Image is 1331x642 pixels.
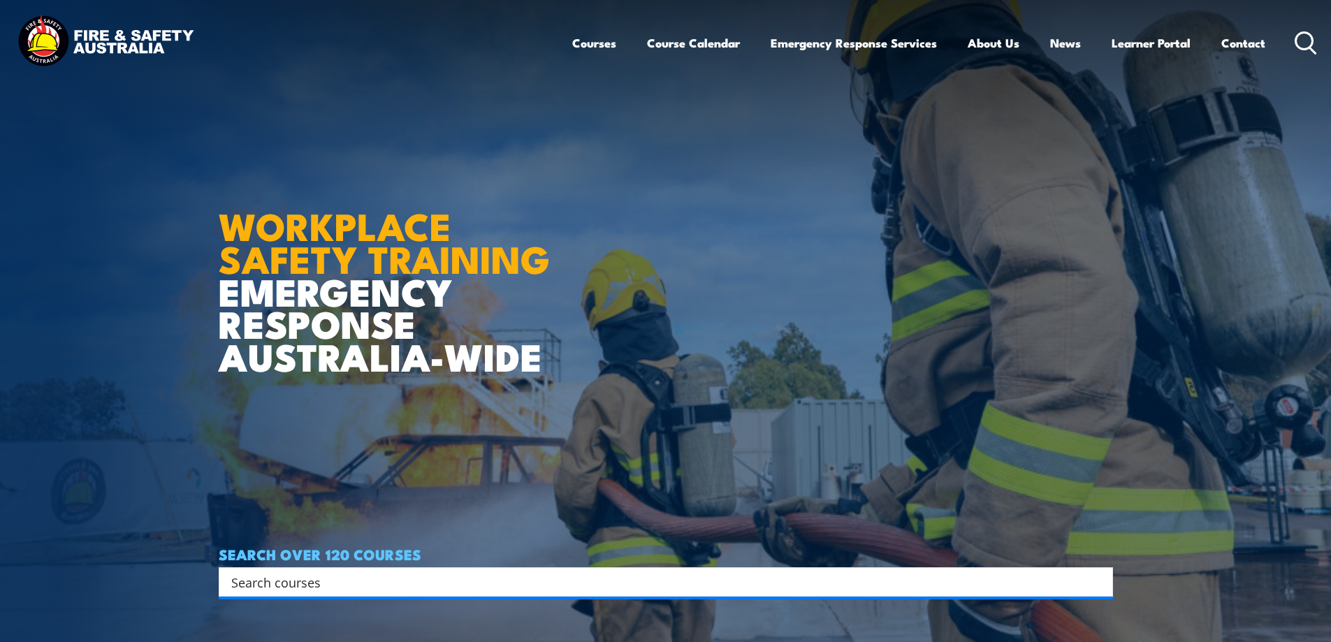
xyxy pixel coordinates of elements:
[572,24,616,61] a: Courses
[968,24,1019,61] a: About Us
[1112,24,1191,61] a: Learner Portal
[234,572,1085,592] form: Search form
[219,196,550,286] strong: WORKPLACE SAFETY TRAINING
[1089,572,1108,592] button: Search magnifier button
[771,24,937,61] a: Emergency Response Services
[219,546,1113,562] h4: SEARCH OVER 120 COURSES
[1050,24,1081,61] a: News
[647,24,740,61] a: Course Calendar
[1221,24,1265,61] a: Contact
[219,174,560,372] h1: EMERGENCY RESPONSE AUSTRALIA-WIDE
[231,571,1082,592] input: Search input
